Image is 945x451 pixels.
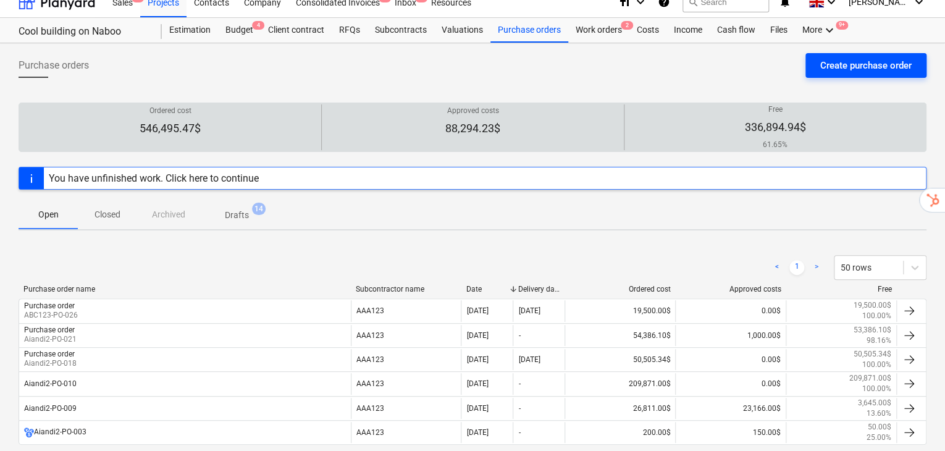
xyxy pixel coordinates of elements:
[218,18,261,43] a: Budget4
[162,18,218,43] a: Estimation
[445,121,500,136] p: 88,294.23$
[19,25,147,38] div: Cool building on Naboo
[518,404,520,413] div: -
[565,373,675,394] div: 209,871.00$
[710,18,763,43] a: Cash flow
[744,140,805,150] p: 61.65%
[854,349,891,360] p: 50,505.34$
[518,285,560,293] div: Delivery date
[862,360,891,370] p: 100.00%
[140,106,201,116] p: Ordered cost
[490,18,568,43] a: Purchase orders
[565,398,675,419] div: 26,811.00$
[805,53,926,78] button: Create purchase order
[24,404,77,413] div: Aiandi2-PO-009
[629,18,666,43] a: Costs
[621,21,633,30] span: 2
[867,432,891,443] p: 25.00%
[355,285,456,293] div: Subcontractor name
[466,355,488,364] div: [DATE]
[367,18,434,43] a: Subcontracts
[744,104,805,115] p: Free
[24,358,77,369] p: Aiandi2-PO-018
[466,428,488,437] div: [DATE]
[836,21,848,30] span: 9+
[466,404,488,413] div: [DATE]
[466,379,488,388] div: [DATE]
[332,18,367,43] a: RFQs
[518,331,520,340] div: -
[822,23,837,38] i: keyboard_arrow_down
[791,285,892,293] div: Free
[854,300,891,311] p: 19,500.00$
[568,18,629,43] div: Work orders
[24,350,75,358] div: Purchase order
[49,172,259,184] div: You have unfinished work. Click here to continue
[252,21,264,30] span: 4
[434,18,490,43] div: Valuations
[252,203,266,215] span: 14
[19,58,89,73] span: Purchase orders
[351,300,461,321] div: AAA123
[568,18,629,43] a: Work orders2
[24,428,34,437] div: Purchase order has a different currency from the budget
[770,260,784,275] a: Previous page
[24,379,77,388] div: Aiandi2-PO-010
[261,18,332,43] a: Client contract
[351,349,461,370] div: AAA123
[675,398,786,419] div: 23,166.00$
[862,311,891,321] p: 100.00%
[565,349,675,370] div: 50,505.34$
[820,57,912,74] div: Create purchase order
[570,285,671,293] div: Ordered cost
[858,398,891,408] p: 3,645.00$
[225,209,249,222] p: Drafts
[744,120,805,135] p: 336,894.94$
[93,208,122,221] p: Closed
[466,306,488,315] div: [DATE]
[565,300,675,321] div: 19,500.00$
[33,208,63,221] p: Open
[809,260,824,275] a: Next page
[862,384,891,394] p: 100.00%
[24,301,75,310] div: Purchase order
[518,379,520,388] div: -
[24,310,78,321] p: ABC123-PO-026
[868,422,891,432] p: 50.00$
[795,18,844,43] div: More
[518,428,520,437] div: -
[140,121,201,136] p: 546,495.47$
[675,300,786,321] div: 0.00$
[445,106,500,116] p: Approved costs
[849,373,891,384] p: 209,871.00$
[351,422,461,443] div: AAA123
[867,408,891,419] p: 13.60%
[763,18,795,43] a: Files
[675,349,786,370] div: 0.00$
[351,325,461,346] div: AAA123
[23,285,345,293] div: Purchase order name
[854,325,891,335] p: 53,386.10$
[351,373,461,394] div: AAA123
[867,335,891,346] p: 98.16%
[34,428,86,437] div: Aiandi2-PO-003
[789,260,804,275] a: Page 1 is your current page
[565,325,675,346] div: 54,386.10$
[883,392,945,451] iframe: To enrich screen reader interactions, please activate Accessibility in Grammarly extension settings
[466,285,508,293] div: Date
[681,285,781,293] div: Approved costs
[666,18,710,43] a: Income
[24,326,75,334] div: Purchase order
[518,306,540,315] div: [DATE]
[351,398,461,419] div: AAA123
[518,355,540,364] div: [DATE]
[675,373,786,394] div: 0.00$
